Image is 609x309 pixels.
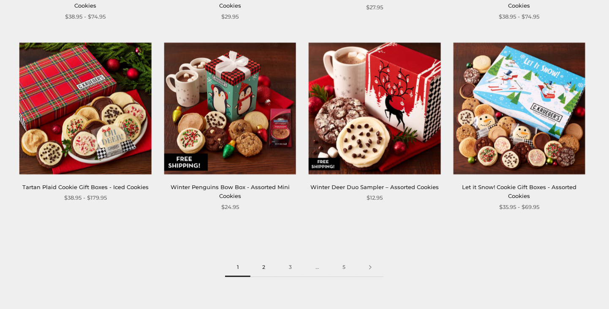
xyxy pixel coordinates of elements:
[304,258,331,277] span: …
[19,42,151,174] img: Tartan Plaid Cookie Gift Boxes - Iced Cookies
[171,184,290,199] a: Winter Penguins Bow Box - Assorted Mini Cookies
[309,42,440,174] img: Winter Deer Duo Sampler – Assorted Cookies
[225,258,250,277] span: 1
[277,258,304,277] a: 3
[366,3,383,12] span: $27.95
[64,193,107,202] span: $38.95 - $179.95
[65,12,106,21] span: $38.95 - $74.95
[221,12,239,21] span: $29.95
[367,193,383,202] span: $12.95
[7,277,87,302] iframe: Sign Up via Text for Offers
[331,258,357,277] a: 5
[310,184,439,190] a: Winter Deer Duo Sampler – Assorted Cookies
[357,258,383,277] a: Next page
[250,258,277,277] a: 2
[499,203,539,211] span: $35.95 - $69.95
[221,203,239,211] span: $24.95
[453,42,585,174] img: Let it Snow! Cookie Gift Boxes - Assorted Cookies
[22,184,149,190] a: Tartan Plaid Cookie Gift Boxes - Iced Cookies
[164,42,296,174] img: Winter Penguins Bow Box - Assorted Mini Cookies
[462,184,576,199] a: Let it Snow! Cookie Gift Boxes - Assorted Cookies
[499,12,540,21] span: $38.95 - $74.95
